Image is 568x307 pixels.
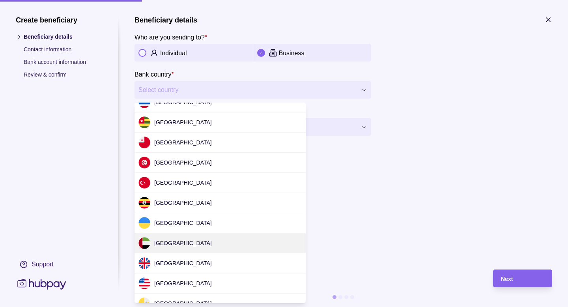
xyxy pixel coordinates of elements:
img: ug [138,197,150,209]
img: tg [138,116,150,128]
span: [GEOGRAPHIC_DATA] [154,220,212,226]
img: tn [138,157,150,168]
span: [GEOGRAPHIC_DATA] [154,260,212,266]
span: [GEOGRAPHIC_DATA] [154,280,212,286]
img: ua [138,217,150,229]
img: tr [138,177,150,189]
img: us [138,277,150,289]
span: [GEOGRAPHIC_DATA] [154,159,212,166]
span: [GEOGRAPHIC_DATA] [154,180,212,186]
img: gb [138,257,150,269]
span: [GEOGRAPHIC_DATA] [154,200,212,206]
img: ae [138,237,150,249]
img: to [138,137,150,148]
span: [GEOGRAPHIC_DATA] [154,119,212,125]
span: [GEOGRAPHIC_DATA] [154,300,212,307]
span: [GEOGRAPHIC_DATA] [154,240,212,246]
span: [GEOGRAPHIC_DATA] [154,139,212,146]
